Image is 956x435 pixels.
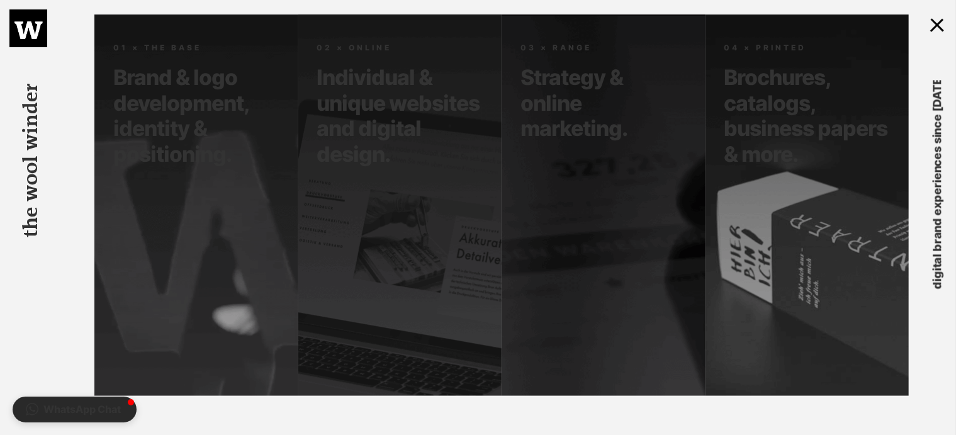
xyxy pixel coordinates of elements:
font: digital brand experiences since [DATE] [930,73,943,289]
font: 02 × Online [317,43,392,52]
button: WhatsApp Chat [13,397,137,422]
font: Brand & logo development, identity & positioning. [113,64,248,167]
img: Logo wollwinder [14,21,43,39]
font: 01 × the base [113,43,201,52]
font: Individual & unique websites and digital design. [317,64,480,167]
font: 03 × Range [520,43,592,52]
font: Brochures, catalogs, business papers & more. [724,64,888,167]
font: Strategy & online marketing. [520,64,627,141]
font: 04 × Printed [724,43,807,52]
font: the wool winder [20,84,43,237]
